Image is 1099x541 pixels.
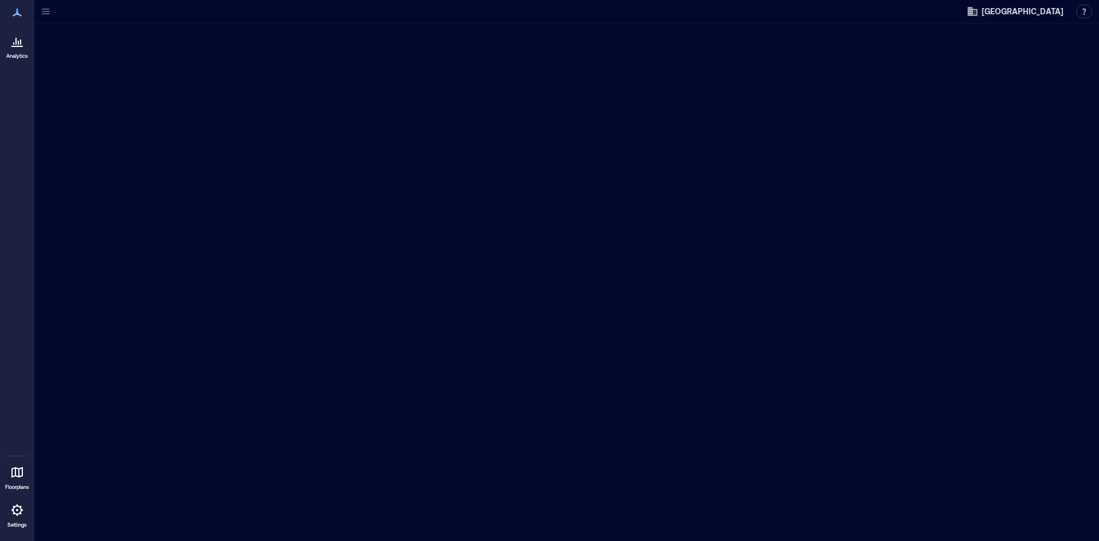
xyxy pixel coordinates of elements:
a: Analytics [3,27,31,63]
a: Settings [3,496,31,532]
span: [GEOGRAPHIC_DATA] [982,6,1064,17]
p: Settings [7,522,27,528]
a: Floorplans [2,459,33,494]
button: [GEOGRAPHIC_DATA] [963,2,1067,21]
p: Floorplans [5,484,29,491]
p: Analytics [6,53,28,60]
